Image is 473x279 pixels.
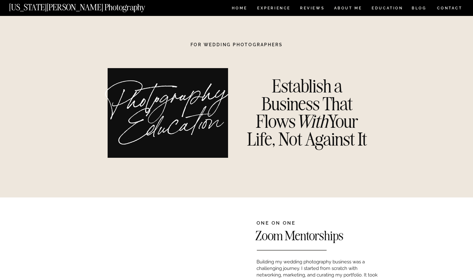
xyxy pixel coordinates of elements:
[231,6,248,12] a: HOME
[101,81,239,152] h1: Photography Education
[257,6,290,12] a: Experience
[437,5,463,12] a: CONTACT
[9,3,166,8] a: [US_STATE][PERSON_NAME] Photography
[334,6,362,12] a: ABOUT ME
[172,42,301,47] h1: For Wedding Photographers
[296,110,328,132] i: With
[242,77,373,149] h3: Establish a Business That Flows Your Life, Not Against It
[255,229,420,246] h2: Zoom Mentorships
[257,221,377,227] h2: One on one
[412,6,427,12] a: BLOG
[300,6,323,12] a: REVIEWS
[371,6,404,12] a: EDUCATION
